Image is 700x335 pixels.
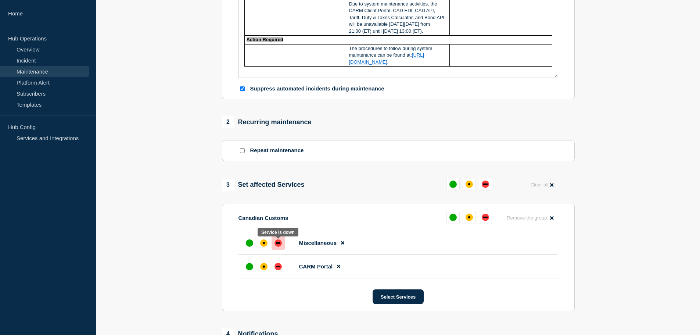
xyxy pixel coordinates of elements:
[299,240,337,246] span: Miscellaneous
[449,181,457,188] div: up
[449,214,457,221] div: up
[463,211,476,224] button: affected
[247,37,283,42] strong: Action Required
[466,214,473,221] div: affected
[479,178,492,191] button: down
[250,147,304,154] p: Repeat maintenance
[299,263,333,270] span: CARM Portal
[260,239,268,247] div: affected
[222,179,234,191] span: 3
[479,211,492,224] button: down
[349,52,424,64] a: [URL][DOMAIN_NAME]
[260,263,268,270] div: affected
[274,239,282,247] div: down
[250,85,384,92] p: Suppress automated incidents during maintenance
[347,44,449,66] td: The procedures to follow during system maintenance can be found at: .
[373,289,424,304] button: Select Services
[446,211,460,224] button: up
[240,86,245,91] input: Suppress automated incidents during maintenance
[526,178,558,192] button: Clear all
[502,211,558,225] button: Remove the group
[222,179,305,191] div: Set affected Services
[222,116,312,128] div: Recurring maintenance
[466,181,473,188] div: affected
[446,178,460,191] button: up
[222,116,234,128] span: 2
[463,178,476,191] button: affected
[261,230,295,235] div: Service is down
[274,263,282,270] div: down
[507,215,547,221] span: Remove the group
[246,263,253,270] div: up
[482,214,489,221] div: down
[482,181,489,188] div: down
[240,148,245,153] input: Repeat maintenance
[246,239,253,247] div: up
[238,215,288,221] p: Canadian Customs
